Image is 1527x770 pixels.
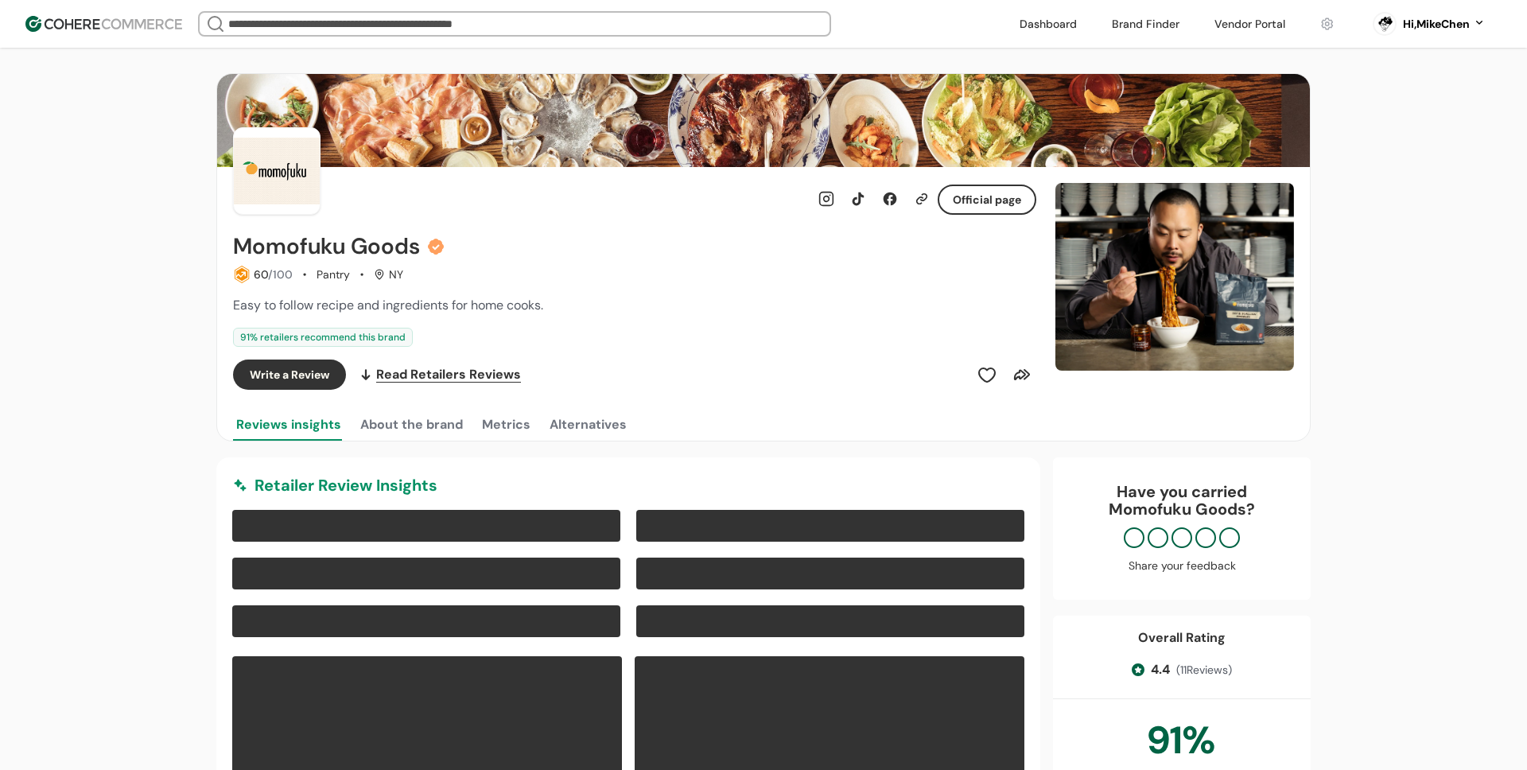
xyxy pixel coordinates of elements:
[1151,660,1170,679] span: 4.4
[938,185,1036,215] button: Official page
[1055,183,1294,371] div: Slide 1
[359,360,521,390] a: Read Retailers Reviews
[233,409,344,441] button: Reviews insights
[1373,12,1397,36] svg: 0 percent
[217,74,1310,167] img: Brand cover image
[1403,16,1470,33] div: Hi, MikeChen
[1069,558,1295,574] div: Share your feedback
[376,365,521,384] span: Read Retailers Reviews
[1148,712,1216,769] div: 91 %
[1176,662,1232,679] span: ( 11 Reviews)
[233,360,346,390] button: Write a Review
[268,267,293,282] span: /100
[546,409,630,441] button: Alternatives
[25,16,182,32] img: Cohere Logo
[254,267,268,282] span: 60
[1055,183,1294,371] img: Slide 0
[1055,183,1294,371] div: Carousel
[233,234,420,259] h2: Momofuku Goods
[1069,483,1295,518] div: Have you carried
[1138,628,1226,647] div: Overall Rating
[374,266,403,283] div: NY
[233,127,321,215] img: Brand Photo
[357,409,466,441] button: About the brand
[479,409,534,441] button: Metrics
[1403,16,1486,33] button: Hi,MikeChen
[233,328,413,347] div: 91 % retailers recommend this brand
[233,297,543,313] span: Easy to follow recipe and ingredients for home cooks.
[1069,500,1295,518] p: Momofuku Goods ?
[232,473,1024,497] div: Retailer Review Insights
[317,266,350,283] div: Pantry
